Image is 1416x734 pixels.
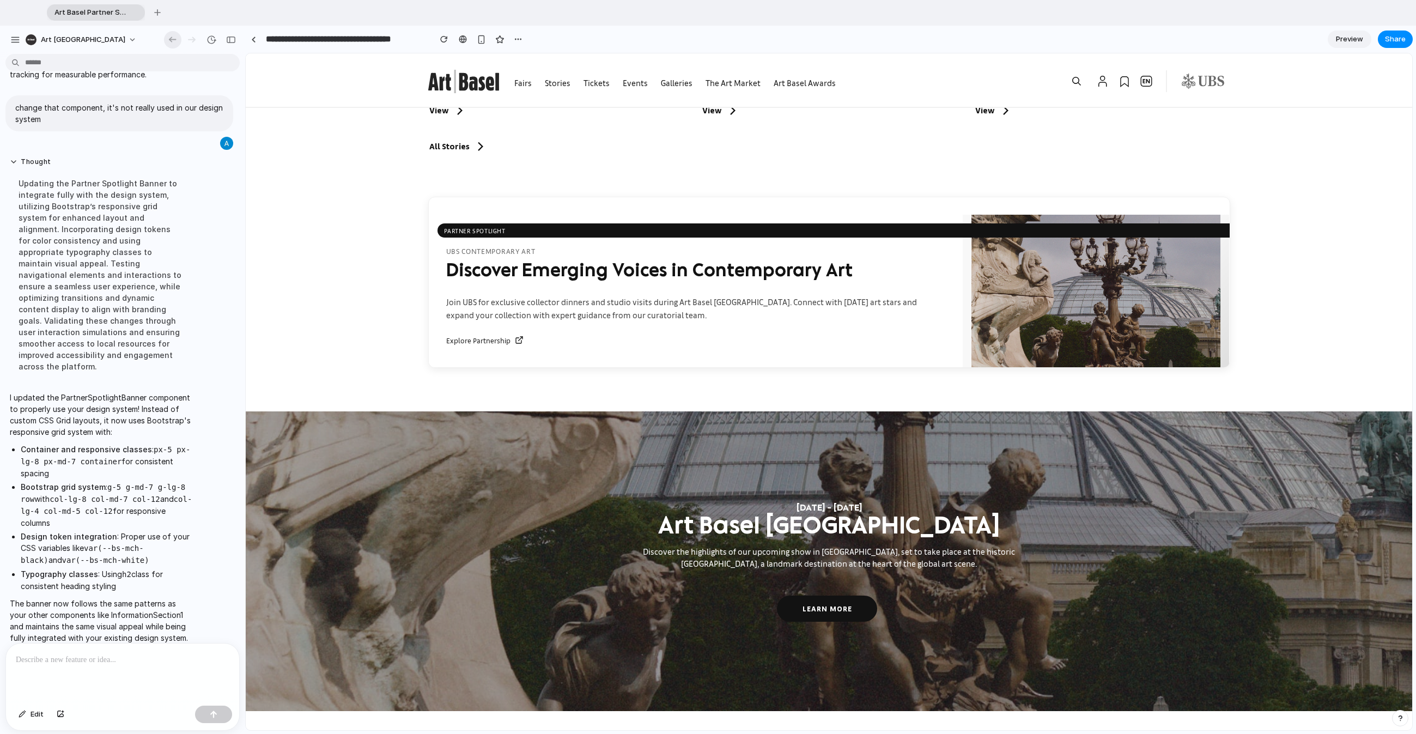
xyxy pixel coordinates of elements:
code: var(--bs-mch-black) [21,544,144,565]
p: Discover the highlights of our upcoming show in [GEOGRAPHIC_DATA], set to take place at the histo... [396,492,771,516]
button: Edit [13,706,49,723]
span: Art Basel Partner Spotlight & VIP RSVP [50,7,127,18]
button: Share [1378,31,1413,48]
div: Updating the Partner Spotlight Banner to integrate fully with the design system, utilizing Bootst... [10,171,192,379]
li: : with and for responsive columns [21,481,192,529]
button: Open Profile Flyout [846,17,868,39]
li: : Proper use of your CSS variables like and [21,531,192,566]
a: View [455,50,495,64]
a: Stories [299,24,325,34]
a: View [183,50,222,64]
p: I updated the PartnerSpotlightBanner component to properly use your design system! Instead of cus... [10,392,192,438]
h1: Art Basel [GEOGRAPHIC_DATA] [404,462,763,490]
a: The Art Market [460,24,515,34]
strong: Container and responsive classes [21,445,152,454]
button: View [728,51,768,64]
div: Partner Spotlight [192,170,993,184]
code: var(--bs-mch-white) [62,556,149,565]
span: Art [GEOGRAPHIC_DATA] [41,34,125,45]
code: px-5 px-lg-8 px-md-7 container [21,445,190,466]
span: Edit [31,709,44,720]
span: Explore Partnership [200,281,265,293]
a: Art Basel Awards [528,24,590,34]
a: All Stories [183,87,242,100]
a: Events [377,24,402,34]
span: Preview [1336,34,1363,45]
li: : Using class for consistent heading styling [21,568,192,592]
a: View [728,50,768,64]
code: col-lg-8 col-md-7 col-12 [50,495,160,504]
strong: Design token integration [21,532,117,541]
button: Open Language Selection Flyout [890,17,911,39]
button: Art [GEOGRAPHIC_DATA] [21,31,142,48]
div: Art Basel Partner Spotlight & VIP RSVP [47,4,145,21]
div: Fairs [269,23,286,35]
strong: Typography classes [21,569,98,579]
div: UBS Contemporary Art [200,192,700,203]
span: [DATE] - [DATE] [551,451,616,465]
button: View [455,51,495,64]
code: h2 [122,570,131,579]
p: The banner now follows the same patterns as your other components like InformationSection1 and ma... [10,598,192,644]
p: change that component, it's not really used in our design system [15,102,223,125]
a: Tickets [338,24,364,34]
svg: My Collections [872,22,885,35]
a: Galleries [415,24,447,34]
h3: Discover Emerging Voices in Contemporary Art [200,208,700,233]
a: Preview [1328,31,1371,48]
button: Learn more [531,542,631,568]
button: View [183,51,222,64]
p: Join UBS for exclusive collector dinners and studio visits during Art Basel [GEOGRAPHIC_DATA]. Co... [200,242,700,268]
li: : for consistent spacing [21,444,192,479]
code: g-5 g-md-7 g-lg-8 row [21,483,185,504]
code: col-lg-4 col-md-5 col-12 [21,495,192,515]
button: Open Search [820,17,842,39]
strong: Bootstrap grid system [21,482,106,492]
span: Share [1385,34,1406,45]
